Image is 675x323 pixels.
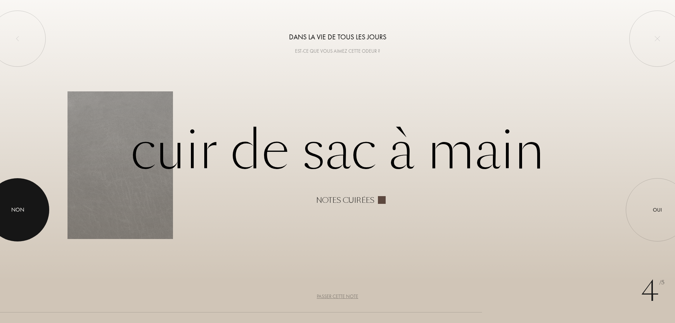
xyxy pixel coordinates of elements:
[15,36,20,41] img: left_onboard.svg
[316,196,374,205] div: Notes cuirées
[653,206,662,214] div: Oui
[67,119,607,205] div: Cuir de sac à main
[659,279,664,287] span: /5
[641,270,664,312] div: 4
[317,293,358,300] div: Passer cette note
[11,206,24,214] div: Non
[655,36,660,41] img: quit_onboard.svg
